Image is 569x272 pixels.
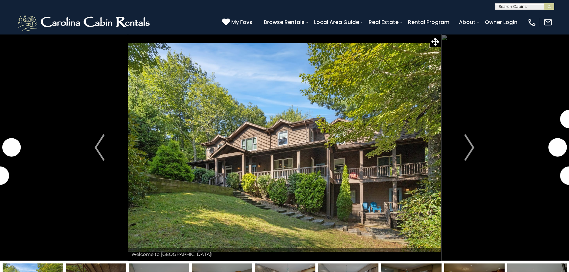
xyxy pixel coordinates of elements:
a: Rental Program [405,16,453,28]
button: Next [441,34,498,261]
button: Previous [71,34,128,261]
div: Welcome to [GEOGRAPHIC_DATA]! [128,248,441,261]
img: phone-regular-white.png [527,18,536,27]
img: arrow [465,134,474,161]
img: White-1-2.png [16,12,153,32]
a: My Favs [222,18,254,27]
img: arrow [95,134,104,161]
a: Owner Login [482,16,521,28]
img: mail-regular-white.png [543,18,553,27]
a: Real Estate [365,16,402,28]
a: Browse Rentals [261,16,308,28]
a: About [456,16,479,28]
a: Local Area Guide [311,16,362,28]
span: My Favs [231,18,252,26]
